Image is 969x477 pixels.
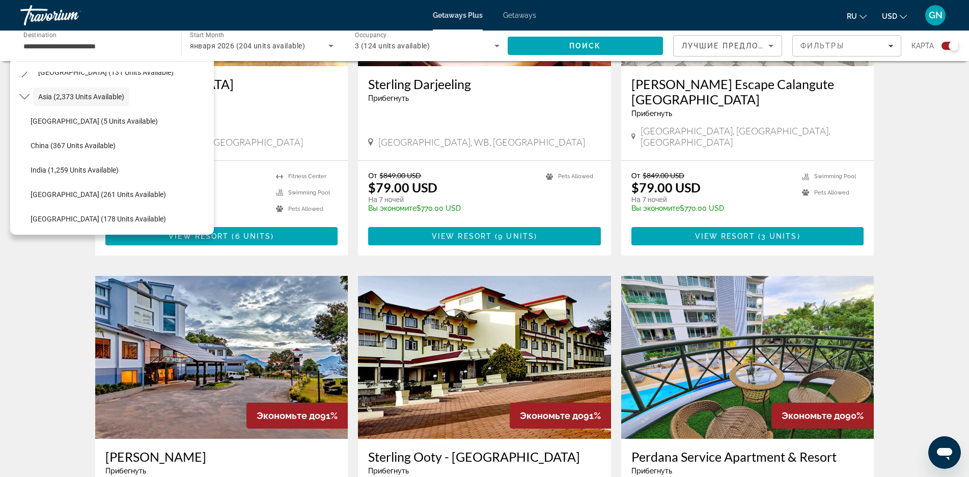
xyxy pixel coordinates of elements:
[368,180,437,195] p: $79.00 USD
[368,94,409,102] span: Прибегнуть
[621,276,874,439] img: Perdana Service Apartment & Resort
[105,227,338,245] a: View Resort(6 units)
[10,56,214,235] div: Destination options
[246,403,348,429] div: 91%
[368,204,536,212] p: $770.00 USD
[492,232,537,240] span: ( )
[814,189,849,196] span: Pets Allowed
[235,232,271,240] span: 6 units
[368,204,417,212] span: Вы экономите
[432,232,492,240] span: View Resort
[355,42,430,50] span: 3 (124 units available)
[31,190,166,199] span: [GEOGRAPHIC_DATA] (261 units available)
[631,195,792,204] p: На 7 ночей
[631,204,792,212] p: $770.00 USD
[105,76,338,92] a: [GEOGRAPHIC_DATA]
[25,136,214,155] button: Select destination: China (367 units available)
[631,180,701,195] p: $79.00 USD
[569,42,601,50] span: Поиск
[433,11,483,19] a: Getaways Plus
[190,42,305,50] span: января 2026 (204 units available)
[31,166,119,174] span: India (1,259 units available)
[368,171,377,180] span: От
[229,232,274,240] span: ( )
[378,136,585,148] span: [GEOGRAPHIC_DATA], WB, [GEOGRAPHIC_DATA]
[643,171,684,180] span: $849.00 USD
[33,63,179,81] button: Select destination: Central America (131 units available)
[631,227,864,245] button: View Resort(3 units)
[631,204,680,212] span: Вы экономите
[25,161,214,179] button: Select destination: India (1,259 units available)
[38,93,124,101] span: Asia (2,373 units available)
[368,195,536,204] p: На 7 ночей
[169,232,229,240] span: View Resort
[761,232,797,240] span: 3 units
[288,173,326,180] span: Fitness Center
[368,76,601,92] a: Sterling Darjeeling
[288,206,323,212] span: Pets Allowed
[755,232,800,240] span: ( )
[23,31,57,38] span: Destination
[682,42,790,50] span: Лучшие предложения
[631,76,864,107] a: [PERSON_NAME] Escape Calangute [GEOGRAPHIC_DATA]
[800,42,844,50] span: Фильтры
[355,32,387,39] span: Occupancy
[782,410,845,421] span: Экономьте до
[368,467,409,475] span: Прибегнуть
[503,11,536,19] a: Getaways
[695,232,755,240] span: View Resort
[368,227,601,245] button: View Resort(9 units)
[911,39,934,53] span: карта
[15,64,33,81] button: Toggle Central America (131 units available) submenu
[498,232,534,240] span: 9 units
[105,467,146,475] span: Прибегнуть
[358,276,611,439] img: Sterling Ooty - Elk Hill
[631,467,672,475] span: Прибегнуть
[928,436,961,469] iframe: Кнопка запуска окна обмена сообщениями
[31,117,158,125] span: [GEOGRAPHIC_DATA] (5 units available)
[922,5,949,26] button: User Menu
[631,449,864,464] a: Perdana Service Apartment & Resort
[379,171,421,180] span: $849.00 USD
[288,189,330,196] span: Swimming Pool
[847,12,857,20] span: ru
[15,88,33,106] button: Toggle Asia (2,373 units available) submenu
[105,449,338,464] a: [PERSON_NAME]
[31,215,166,223] span: [GEOGRAPHIC_DATA] (178 units available)
[95,276,348,439] img: Sterling Munnar
[510,403,611,429] div: 91%
[25,112,214,130] button: Select destination: Bangladesh (5 units available)
[31,142,116,150] span: China (367 units available)
[520,410,584,421] span: Экономьте до
[641,125,864,148] span: [GEOGRAPHIC_DATA], [GEOGRAPHIC_DATA], [GEOGRAPHIC_DATA]
[368,449,601,464] a: Sterling Ooty - [GEOGRAPHIC_DATA]
[792,35,901,57] button: Filters
[929,10,943,20] span: GN
[38,68,174,76] span: [GEOGRAPHIC_DATA] (131 units available)
[814,173,856,180] span: Swimming Pool
[25,210,214,228] button: Select destination: Malaysia (178 units available)
[23,40,168,52] input: Select destination
[257,410,320,421] span: Экономьте до
[25,185,214,204] button: Select destination: Indonesia (261 units available)
[771,403,874,429] div: 90%
[508,37,663,55] button: Search
[882,9,907,23] button: Change currency
[20,2,122,29] a: Travorium
[847,9,867,23] button: Change language
[682,40,773,52] mat-select: Sort by
[631,171,640,180] span: От
[190,32,224,39] span: Start Month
